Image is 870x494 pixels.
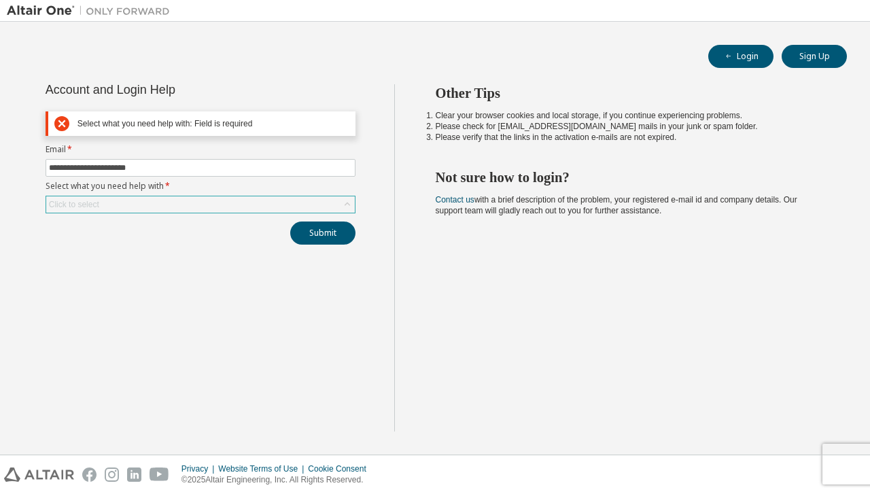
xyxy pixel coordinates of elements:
h2: Other Tips [436,84,823,102]
button: Sign Up [782,45,847,68]
a: Contact us [436,195,474,205]
button: Login [708,45,773,68]
div: Privacy [181,463,218,474]
div: Account and Login Help [46,84,294,95]
div: Cookie Consent [308,463,374,474]
li: Please verify that the links in the activation e-mails are not expired. [436,132,823,143]
img: youtube.svg [150,467,169,482]
li: Clear your browser cookies and local storage, if you continue experiencing problems. [436,110,823,121]
img: facebook.svg [82,467,97,482]
li: Please check for [EMAIL_ADDRESS][DOMAIN_NAME] mails in your junk or spam folder. [436,121,823,132]
h2: Not sure how to login? [436,169,823,186]
img: linkedin.svg [127,467,141,482]
img: altair_logo.svg [4,467,74,482]
img: instagram.svg [105,467,119,482]
label: Select what you need help with [46,181,355,192]
div: Select what you need help with: Field is required [77,119,349,129]
div: Website Terms of Use [218,463,308,474]
div: Click to select [46,196,355,213]
span: with a brief description of the problem, your registered e-mail id and company details. Our suppo... [436,195,797,215]
div: Click to select [49,199,99,210]
button: Submit [290,222,355,245]
p: © 2025 Altair Engineering, Inc. All Rights Reserved. [181,474,375,486]
label: Email [46,144,355,155]
img: Altair One [7,4,177,18]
